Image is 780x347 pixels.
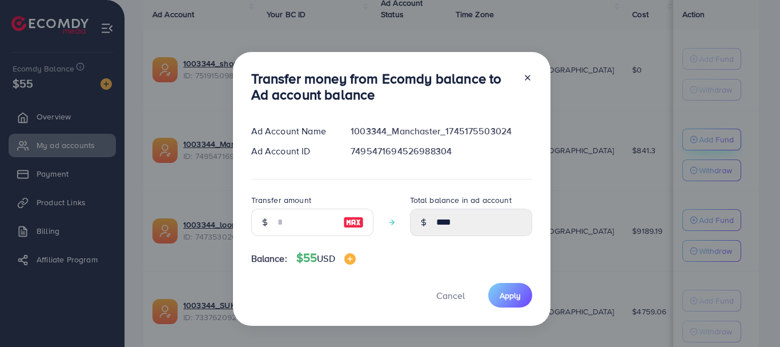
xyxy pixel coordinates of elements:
button: Cancel [422,283,479,308]
img: image [344,253,356,265]
span: Apply [500,290,521,301]
div: Ad Account Name [242,125,342,138]
iframe: Chat [731,296,771,338]
div: 1003344_Manchaster_1745175503024 [341,125,541,138]
div: 7495471694526988304 [341,145,541,158]
div: Ad Account ID [242,145,342,158]
button: Apply [488,283,532,308]
h3: Transfer money from Ecomdy balance to Ad account balance [251,70,514,103]
span: USD [317,252,335,265]
span: Cancel [436,289,465,302]
h4: $55 [296,251,356,265]
label: Transfer amount [251,194,311,206]
img: image [343,216,364,229]
span: Balance: [251,252,287,265]
label: Total balance in ad account [410,194,512,206]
